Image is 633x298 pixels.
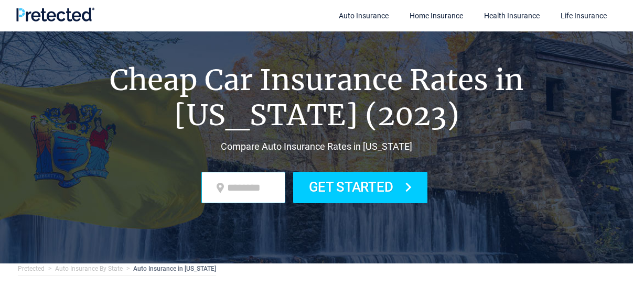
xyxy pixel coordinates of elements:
a: Auto Insurance By State [55,265,123,272]
button: Get Started [293,172,428,203]
a: Pretected [18,265,45,272]
a: Auto Insurance in [US_STATE] [133,265,216,272]
h2: Compare Auto Insurance Rates in [US_STATE] [18,140,616,153]
h1: Cheap Car Insurance Rates in [US_STATE] (2023) [18,63,616,133]
img: Pretected Logo [16,7,94,21]
input: zip code [201,172,285,203]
